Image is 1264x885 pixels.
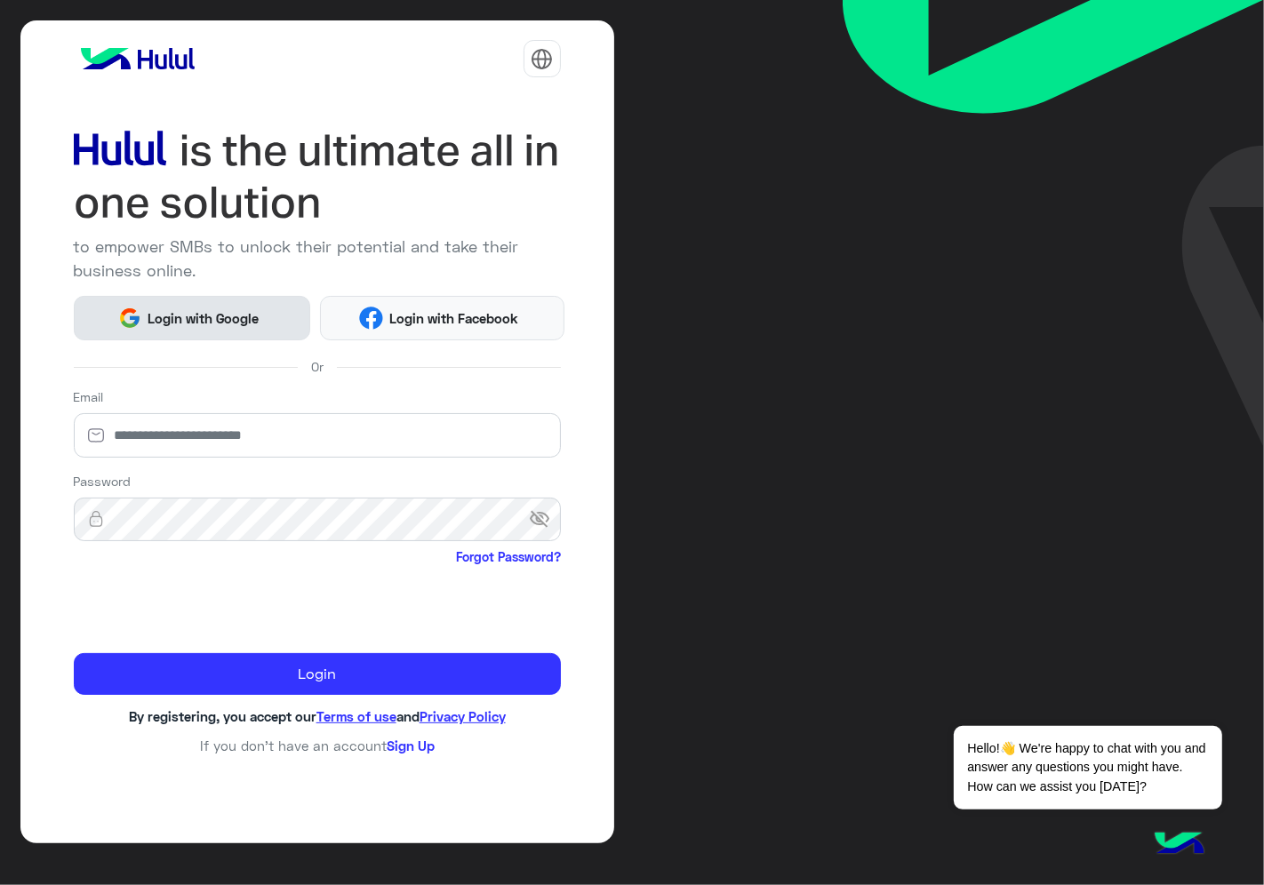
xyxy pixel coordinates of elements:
[529,503,561,535] span: visibility_off
[74,124,561,228] img: hululLoginTitle_EN.svg
[74,296,311,339] button: Login with Google
[1148,814,1211,876] img: hulul-logo.png
[74,41,202,76] img: logo
[383,308,525,329] span: Login with Facebook
[141,308,266,329] span: Login with Google
[396,708,420,724] span: and
[311,357,324,376] span: Or
[359,307,382,330] img: Facebook
[954,726,1221,809] span: Hello!👋 We're happy to chat with you and answer any questions you might have. How can we assist y...
[74,653,561,696] button: Login
[118,307,141,330] img: Google
[320,296,564,339] button: Login with Facebook
[387,737,435,753] a: Sign Up
[456,547,561,566] a: Forgot Password?
[74,387,104,406] label: Email
[420,708,506,724] a: Privacy Policy
[129,708,316,724] span: By registering, you accept our
[74,510,118,528] img: lock
[74,737,561,753] h6: If you don’t have an account
[531,48,553,70] img: tab
[74,472,132,490] label: Password
[316,708,396,724] a: Terms of use
[74,570,344,640] iframe: reCAPTCHA
[74,235,561,283] p: to empower SMBs to unlock their potential and take their business online.
[74,427,118,444] img: email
